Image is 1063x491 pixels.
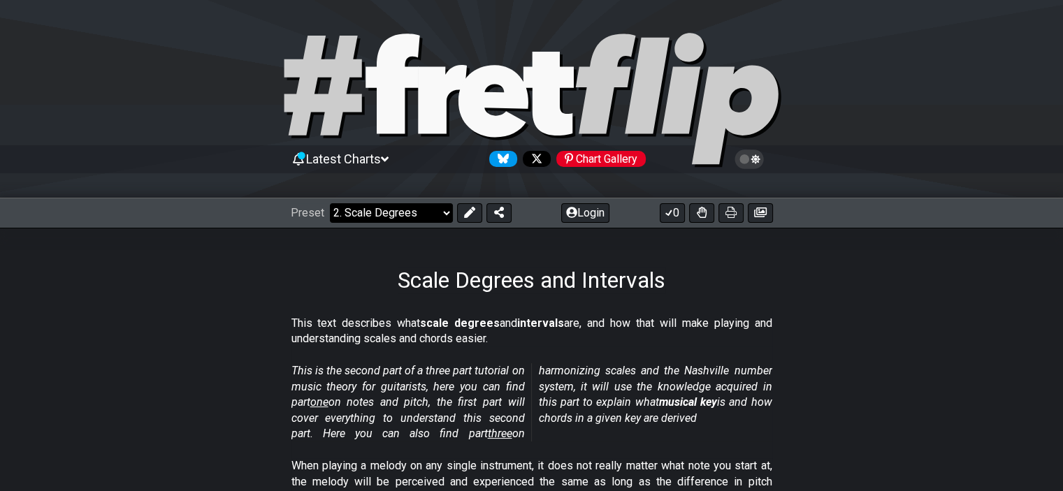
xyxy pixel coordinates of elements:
a: Follow #fretflip at Bluesky [484,151,517,167]
strong: musical key [659,395,717,409]
a: Follow #fretflip at X [517,151,551,167]
em: This is the second part of a three part tutorial on music theory for guitarists, here you can fin... [291,364,772,440]
span: three [488,427,512,440]
span: one [310,395,328,409]
strong: intervals [517,316,564,330]
button: Share Preset [486,203,512,223]
button: Login [561,203,609,223]
div: Chart Gallery [556,151,646,167]
button: Toggle Dexterity for all fretkits [689,203,714,223]
h1: Scale Degrees and Intervals [398,267,665,293]
strong: scale degrees [420,316,500,330]
span: Preset [291,206,324,219]
span: Toggle light / dark theme [742,153,758,166]
button: 0 [660,203,685,223]
span: Latest Charts [306,152,381,166]
select: Preset [330,203,453,223]
button: Print [718,203,744,223]
a: #fretflip at Pinterest [551,151,646,167]
button: Edit Preset [457,203,482,223]
button: Create image [748,203,773,223]
p: This text describes what and are, and how that will make playing and understanding scales and cho... [291,316,772,347]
